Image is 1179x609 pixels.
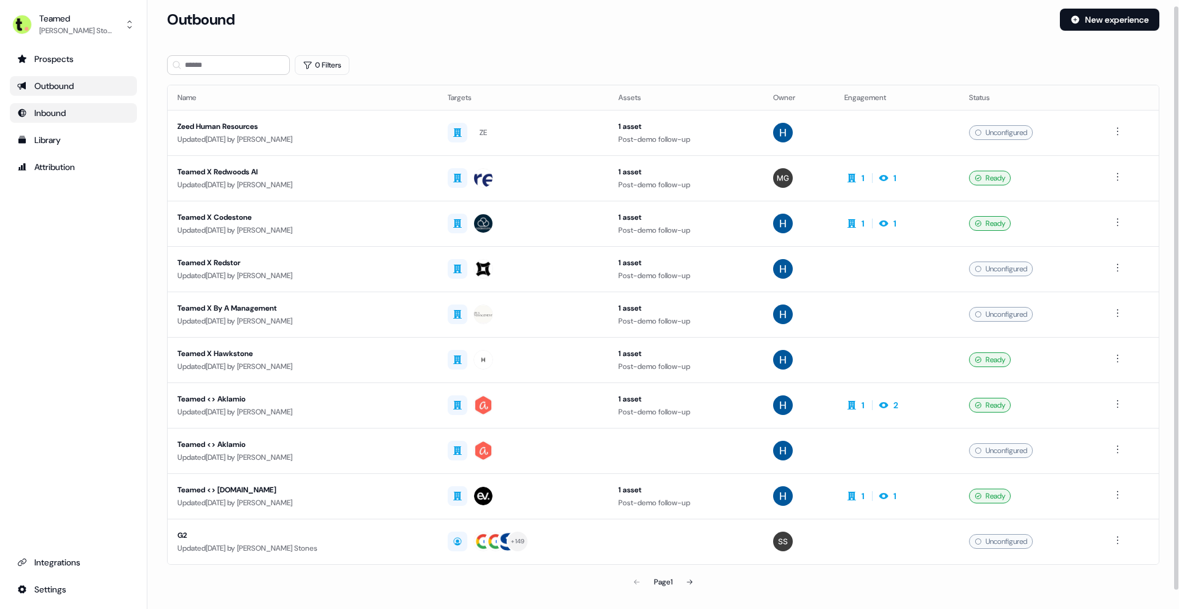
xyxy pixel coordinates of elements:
[618,179,753,191] div: Post-demo follow-up
[773,486,793,506] img: Harry
[773,214,793,233] img: Harry
[773,123,793,142] img: Harry
[618,133,753,145] div: Post-demo follow-up
[969,352,1011,367] div: Ready
[177,438,428,451] div: Teamed <> Aklamio
[969,125,1033,140] div: Unconfigured
[10,130,137,150] a: Go to templates
[969,443,1033,458] div: Unconfigured
[862,217,865,230] div: 1
[618,315,753,327] div: Post-demo follow-up
[618,347,753,360] div: 1 asset
[480,126,487,139] div: ZE
[39,25,113,37] div: [PERSON_NAME] Stones
[618,120,753,133] div: 1 asset
[773,441,793,460] img: Harry
[618,302,753,314] div: 1 asset
[835,85,959,110] th: Engagement
[17,53,130,65] div: Prospects
[177,406,428,418] div: Updated [DATE] by [PERSON_NAME]
[177,257,428,269] div: Teamed X Redstor
[17,161,130,173] div: Attribution
[618,406,753,418] div: Post-demo follow-up
[177,360,428,373] div: Updated [DATE] by [PERSON_NAME]
[17,107,130,119] div: Inbound
[654,576,672,588] div: Page 1
[177,224,428,236] div: Updated [DATE] by [PERSON_NAME]
[893,399,898,411] div: 2
[862,172,865,184] div: 1
[177,315,428,327] div: Updated [DATE] by [PERSON_NAME]
[893,172,897,184] div: 1
[295,55,349,75] button: 0 Filters
[862,399,865,411] div: 1
[969,398,1011,413] div: Ready
[618,360,753,373] div: Post-demo follow-up
[168,85,438,110] th: Name
[177,211,428,223] div: Teamed X Codestone
[177,270,428,282] div: Updated [DATE] by [PERSON_NAME]
[773,168,793,188] img: Mollie
[618,257,753,269] div: 1 asset
[10,580,137,599] a: Go to integrations
[969,216,1011,231] div: Ready
[862,490,865,502] div: 1
[1060,9,1159,31] button: New experience
[969,171,1011,185] div: Ready
[969,307,1033,322] div: Unconfigured
[177,497,428,509] div: Updated [DATE] by [PERSON_NAME]
[10,103,137,123] a: Go to Inbound
[773,395,793,415] img: Harry
[177,166,428,178] div: Teamed X Redwoods AI
[17,583,130,595] div: Settings
[177,120,428,133] div: Zeed Human Resources
[10,157,137,177] a: Go to attribution
[10,76,137,96] a: Go to outbound experience
[618,484,753,496] div: 1 asset
[763,85,834,110] th: Owner
[10,553,137,572] a: Go to integrations
[773,532,793,551] img: Steen
[959,85,1100,110] th: Status
[618,393,753,405] div: 1 asset
[17,80,130,92] div: Outbound
[17,556,130,568] div: Integrations
[618,224,753,236] div: Post-demo follow-up
[167,10,235,29] h3: Outbound
[177,529,428,541] div: G2
[969,534,1033,549] div: Unconfigured
[39,12,113,25] div: Teamed
[10,10,137,39] button: Teamed[PERSON_NAME] Stones
[177,133,428,145] div: Updated [DATE] by [PERSON_NAME]
[177,484,428,496] div: Teamed <> [DOMAIN_NAME]
[177,302,428,314] div: Teamed X By A Management
[618,211,753,223] div: 1 asset
[618,270,753,282] div: Post-demo follow-up
[893,490,897,502] div: 1
[773,304,793,324] img: Harry
[893,217,897,230] div: 1
[177,179,428,191] div: Updated [DATE] by [PERSON_NAME]
[177,451,428,464] div: Updated [DATE] by [PERSON_NAME]
[618,166,753,178] div: 1 asset
[618,497,753,509] div: Post-demo follow-up
[177,393,428,405] div: Teamed <> Aklamio
[10,49,137,69] a: Go to prospects
[177,542,428,554] div: Updated [DATE] by [PERSON_NAME] Stones
[609,85,763,110] th: Assets
[438,85,609,110] th: Targets
[17,134,130,146] div: Library
[773,350,793,370] img: Harry
[773,259,793,279] img: Harry
[969,489,1011,503] div: Ready
[177,347,428,360] div: Teamed X Hawkstone
[511,536,524,547] div: + 149
[969,262,1033,276] div: Unconfigured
